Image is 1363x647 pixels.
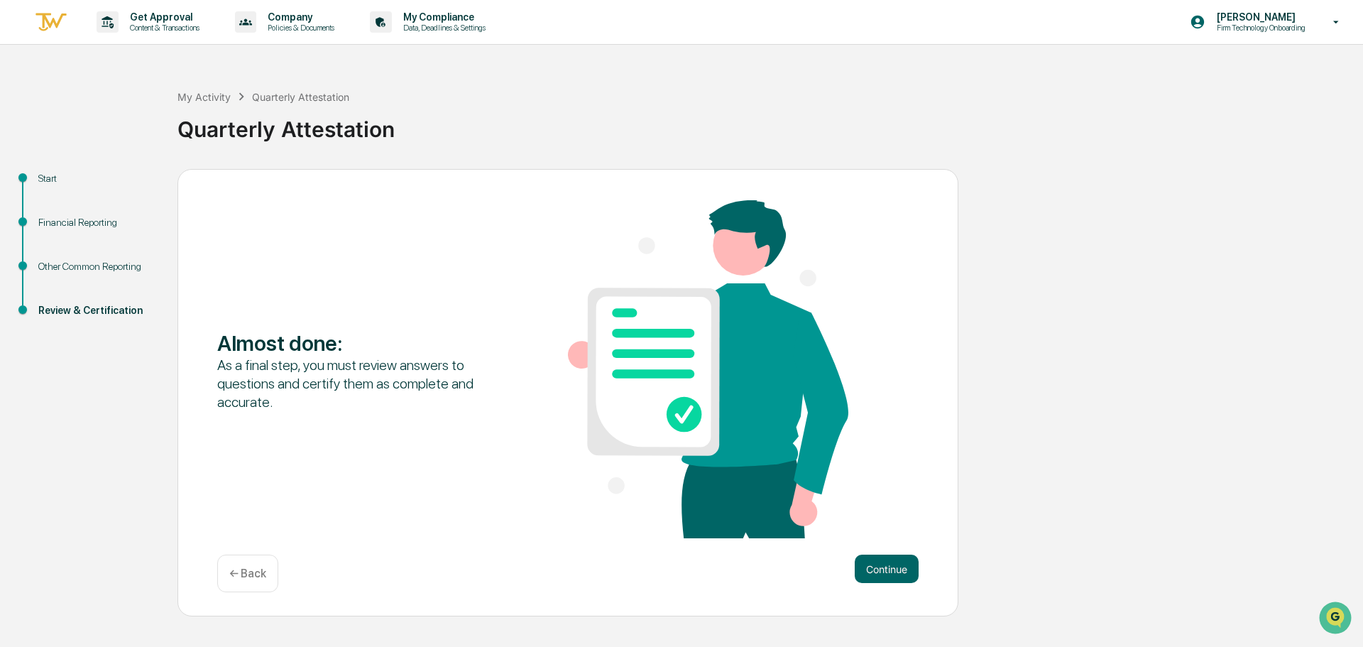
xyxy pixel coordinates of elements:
[229,567,266,580] p: ← Back
[177,91,231,103] div: My Activity
[28,206,89,220] span: Data Lookup
[14,180,26,192] div: 🖐️
[568,200,848,538] img: Almost done
[141,241,172,251] span: Pylon
[9,200,95,226] a: 🔎Data Lookup
[217,330,498,356] div: Almost done :
[14,207,26,219] div: 🔎
[38,259,155,274] div: Other Common Reporting
[119,11,207,23] p: Get Approval
[9,173,97,199] a: 🖐️Preclearance
[119,23,207,33] p: Content & Transactions
[103,180,114,192] div: 🗄️
[14,30,258,53] p: How can we help?
[1205,23,1313,33] p: Firm Technology Onboarding
[97,173,182,199] a: 🗄️Attestations
[392,23,493,33] p: Data, Deadlines & Settings
[48,109,233,123] div: Start new chat
[14,109,40,134] img: 1746055101610-c473b297-6a78-478c-a979-82029cc54cd1
[38,215,155,230] div: Financial Reporting
[38,171,155,186] div: Start
[252,91,349,103] div: Quarterly Attestation
[256,11,341,23] p: Company
[28,179,92,193] span: Preclearance
[177,105,1356,142] div: Quarterly Attestation
[117,179,176,193] span: Attestations
[34,11,68,34] img: logo
[100,240,172,251] a: Powered byPylon
[256,23,341,33] p: Policies & Documents
[855,555,919,583] button: Continue
[38,303,155,318] div: Review & Certification
[392,11,493,23] p: My Compliance
[217,356,498,411] div: As a final step, you must review answers to questions and certify them as complete and accurate.
[1205,11,1313,23] p: [PERSON_NAME]
[1318,600,1356,638] iframe: Open customer support
[241,113,258,130] button: Start new chat
[48,123,180,134] div: We're available if you need us!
